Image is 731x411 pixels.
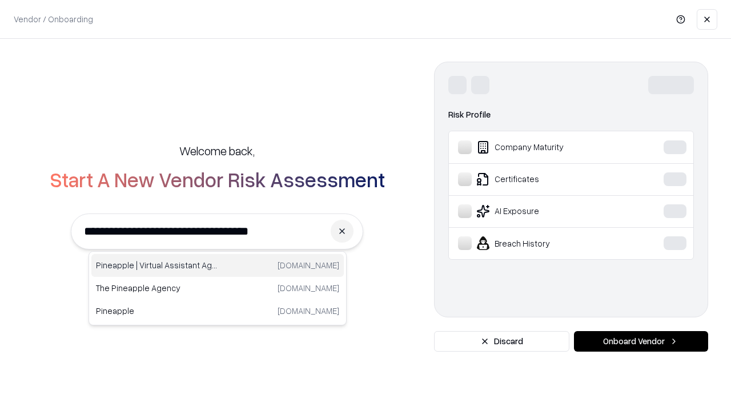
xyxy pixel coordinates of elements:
p: The Pineapple Agency [96,282,218,294]
div: Certificates [458,172,629,186]
div: Company Maturity [458,140,629,154]
h2: Start A New Vendor Risk Assessment [50,168,385,191]
div: AI Exposure [458,204,629,218]
button: Onboard Vendor [574,331,708,352]
div: Risk Profile [448,108,694,122]
div: Suggestions [89,251,347,325]
p: Vendor / Onboarding [14,13,93,25]
p: Pineapple | Virtual Assistant Agency [96,259,218,271]
p: [DOMAIN_NAME] [278,282,339,294]
p: [DOMAIN_NAME] [278,305,339,317]
div: Breach History [458,236,629,250]
button: Discard [434,331,569,352]
p: Pineapple [96,305,218,317]
h5: Welcome back, [179,143,255,159]
p: [DOMAIN_NAME] [278,259,339,271]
